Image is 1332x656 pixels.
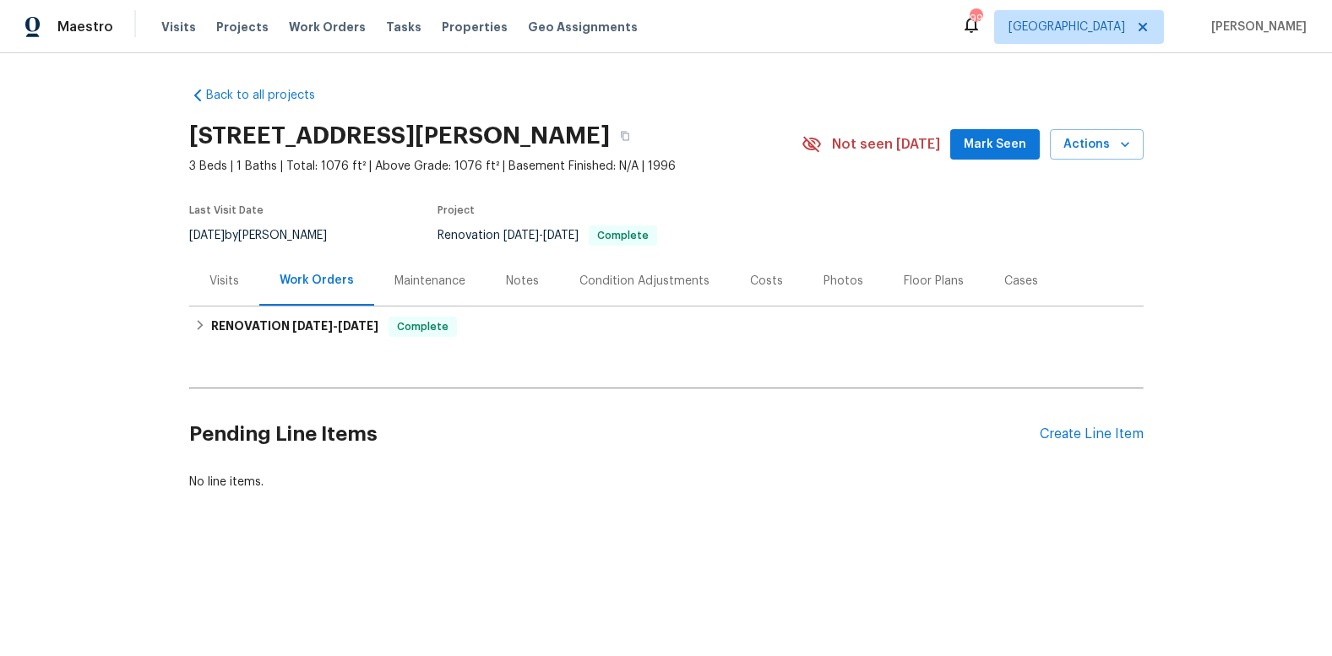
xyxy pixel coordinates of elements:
[438,230,657,241] span: Renovation
[832,136,940,153] span: Not seen [DATE]
[528,19,638,35] span: Geo Assignments
[824,273,863,290] div: Photos
[438,205,475,215] span: Project
[338,320,378,332] span: [DATE]
[189,225,347,246] div: by [PERSON_NAME]
[216,19,269,35] span: Projects
[590,230,655,241] span: Complete
[503,230,539,241] span: [DATE]
[394,273,465,290] div: Maintenance
[57,19,113,35] span: Maestro
[503,230,579,241] span: -
[904,273,964,290] div: Floor Plans
[970,10,981,27] div: 99
[950,129,1040,160] button: Mark Seen
[209,273,239,290] div: Visits
[1204,19,1307,35] span: [PERSON_NAME]
[610,121,640,151] button: Copy Address
[292,320,333,332] span: [DATE]
[442,19,508,35] span: Properties
[964,134,1026,155] span: Mark Seen
[280,272,354,289] div: Work Orders
[750,273,783,290] div: Costs
[506,273,539,290] div: Notes
[189,230,225,241] span: [DATE]
[1050,129,1144,160] button: Actions
[189,395,1040,474] h2: Pending Line Items
[161,19,196,35] span: Visits
[189,158,802,175] span: 3 Beds | 1 Baths | Total: 1076 ft² | Above Grade: 1076 ft² | Basement Finished: N/A | 1996
[386,21,421,33] span: Tasks
[1063,134,1130,155] span: Actions
[289,19,366,35] span: Work Orders
[211,317,378,337] h6: RENOVATION
[189,127,610,144] h2: [STREET_ADDRESS][PERSON_NAME]
[390,318,455,335] span: Complete
[1040,426,1144,442] div: Create Line Item
[189,87,351,104] a: Back to all projects
[543,230,579,241] span: [DATE]
[189,474,1144,491] div: No line items.
[1009,19,1125,35] span: [GEOGRAPHIC_DATA]
[1004,273,1038,290] div: Cases
[189,306,1144,347] div: RENOVATION [DATE]-[DATE]Complete
[292,320,378,332] span: -
[189,205,264,215] span: Last Visit Date
[579,273,709,290] div: Condition Adjustments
